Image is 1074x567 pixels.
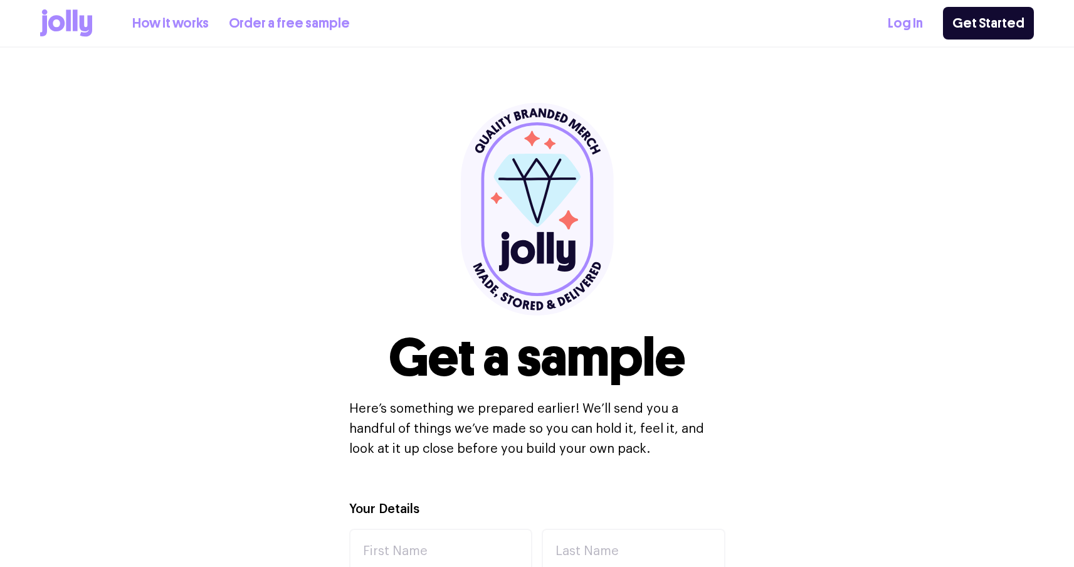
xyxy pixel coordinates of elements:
p: Here’s something we prepared earlier! We’ll send you a handful of things we’ve made so you can ho... [349,399,725,459]
label: Your Details [349,501,419,519]
a: Log In [888,13,923,34]
h1: Get a sample [389,331,685,384]
a: Order a free sample [229,13,350,34]
a: Get Started [943,7,1034,40]
a: How it works [132,13,209,34]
